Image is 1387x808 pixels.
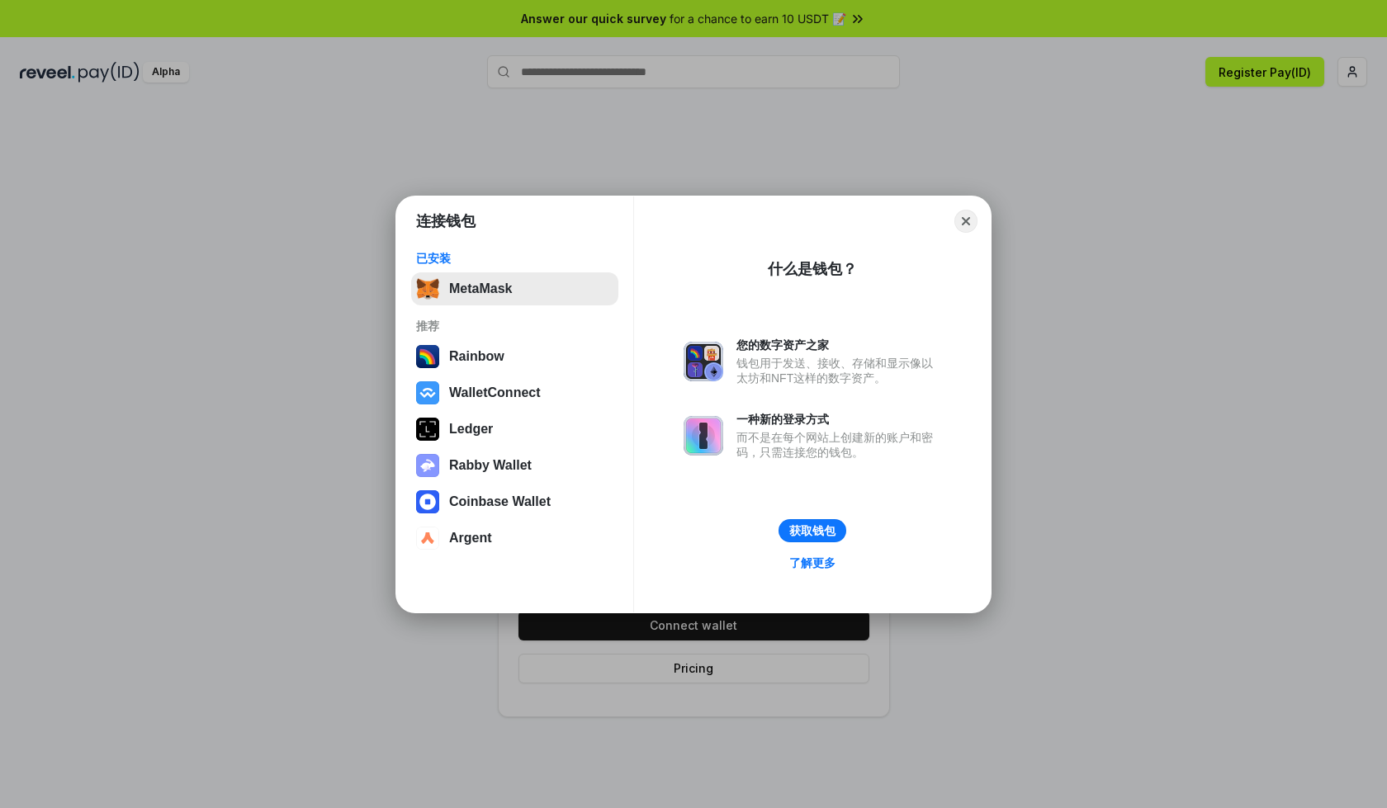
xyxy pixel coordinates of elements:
[449,531,492,546] div: Argent
[411,340,618,373] button: Rainbow
[449,458,532,473] div: Rabby Wallet
[449,422,493,437] div: Ledger
[449,349,504,364] div: Rainbow
[449,281,512,296] div: MetaMask
[736,338,941,352] div: 您的数字资产之家
[416,211,476,231] h1: 连接钱包
[416,418,439,441] img: svg+xml,%3Csvg%20xmlns%3D%22http%3A%2F%2Fwww.w3.org%2F2000%2Fsvg%22%20width%3D%2228%22%20height%3...
[411,272,618,305] button: MetaMask
[736,412,941,427] div: 一种新的登录方式
[411,376,618,409] button: WalletConnect
[416,345,439,368] img: svg+xml,%3Csvg%20width%3D%22120%22%20height%3D%22120%22%20viewBox%3D%220%200%20120%20120%22%20fil...
[416,319,613,333] div: 推荐
[789,523,836,538] div: 获取钱包
[789,555,836,570] div: 了解更多
[416,490,439,513] img: svg+xml,%3Csvg%20width%3D%2228%22%20height%3D%2228%22%20viewBox%3D%220%200%2028%2028%22%20fill%3D...
[416,454,439,477] img: svg+xml,%3Csvg%20xmlns%3D%22http%3A%2F%2Fwww.w3.org%2F2000%2Fsvg%22%20fill%3D%22none%22%20viewBox...
[411,449,618,482] button: Rabby Wallet
[416,381,439,404] img: svg+xml,%3Csvg%20width%3D%2228%22%20height%3D%2228%22%20viewBox%3D%220%200%2028%2028%22%20fill%3D...
[449,385,541,400] div: WalletConnect
[779,552,845,574] a: 了解更多
[416,277,439,300] img: svg+xml,%3Csvg%20fill%3D%22none%22%20height%3D%2233%22%20viewBox%3D%220%200%2035%2033%22%20width%...
[768,259,857,279] div: 什么是钱包？
[411,485,618,518] button: Coinbase Wallet
[736,356,941,385] div: 钱包用于发送、接收、存储和显示像以太坊和NFT这样的数字资产。
[411,522,618,555] button: Argent
[449,494,551,509] div: Coinbase Wallet
[954,210,978,233] button: Close
[684,342,723,381] img: svg+xml,%3Csvg%20xmlns%3D%22http%3A%2F%2Fwww.w3.org%2F2000%2Fsvg%22%20fill%3D%22none%22%20viewBox...
[416,251,613,266] div: 已安装
[416,527,439,550] img: svg+xml,%3Csvg%20width%3D%2228%22%20height%3D%2228%22%20viewBox%3D%220%200%2028%2028%22%20fill%3D...
[736,430,941,460] div: 而不是在每个网站上创建新的账户和密码，只需连接您的钱包。
[411,413,618,446] button: Ledger
[684,416,723,456] img: svg+xml,%3Csvg%20xmlns%3D%22http%3A%2F%2Fwww.w3.org%2F2000%2Fsvg%22%20fill%3D%22none%22%20viewBox...
[779,519,846,542] button: 获取钱包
